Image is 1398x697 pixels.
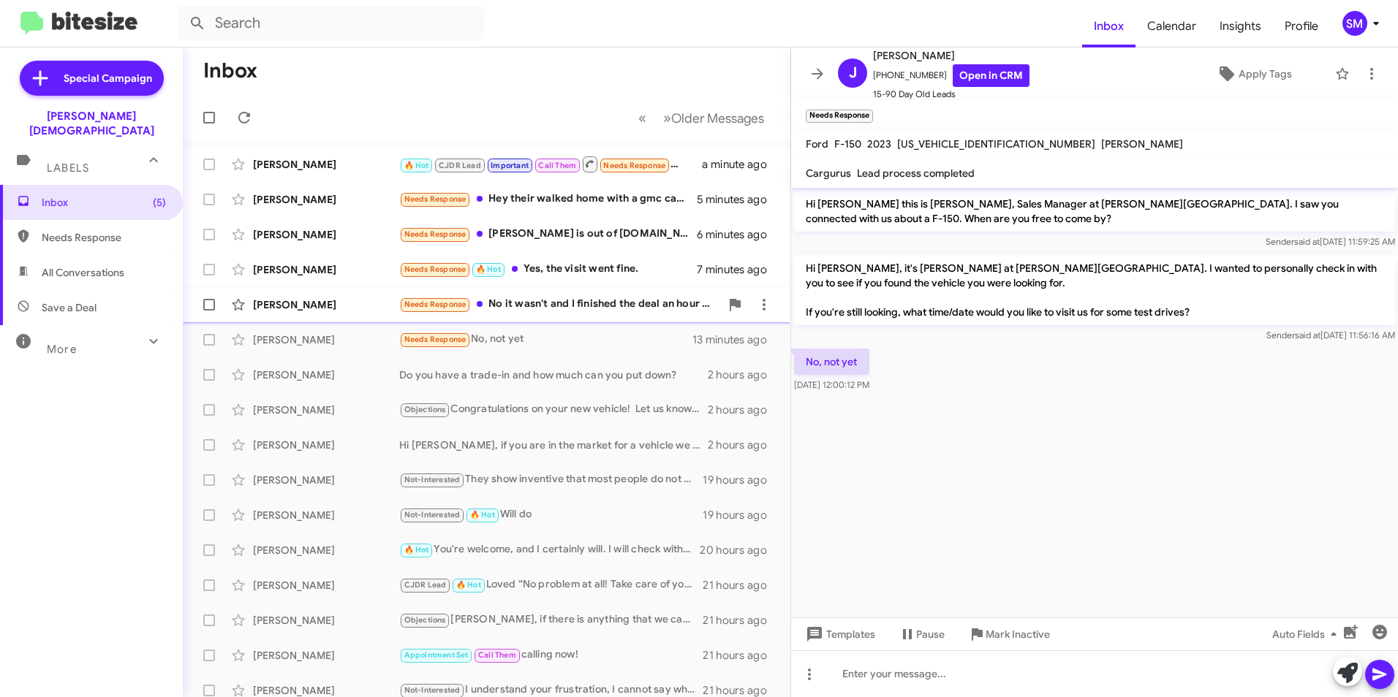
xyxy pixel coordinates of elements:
h1: Inbox [203,59,257,83]
span: Appointment Set [404,650,469,660]
span: 15-90 Day Old Leads [873,87,1029,102]
p: No, not yet [794,348,869,375]
span: More [47,343,77,356]
div: 19 hours ago [703,473,779,487]
div: [PERSON_NAME], if there is anything that we can assist you with, please let us know. [399,612,703,628]
div: 21 hours ago [703,613,779,628]
span: Sender [DATE] 11:59:25 AM [1266,236,1395,247]
div: Hi [PERSON_NAME], if you are in the market for a vehicle we are here and happy to help. Are you l... [399,438,708,452]
button: Templates [791,621,887,647]
div: [PERSON_NAME] [253,227,399,242]
span: Lead process completed [857,167,975,180]
span: Older Messages [671,110,764,126]
div: No, not yet [399,331,692,348]
span: 2023 [867,137,891,151]
div: [PERSON_NAME] [253,367,399,382]
p: Hi [PERSON_NAME], it's [PERSON_NAME] at [PERSON_NAME][GEOGRAPHIC_DATA]. I wanted to personally ch... [794,255,1395,325]
p: Hi [PERSON_NAME] this is [PERSON_NAME], Sales Manager at [PERSON_NAME][GEOGRAPHIC_DATA]. I saw yo... [794,191,1395,232]
div: 21 hours ago [703,648,779,663]
div: a minute ago [702,157,779,172]
span: Save a Deal [42,300,97,315]
div: [PERSON_NAME] [253,403,399,417]
span: Special Campaign [64,71,152,85]
button: Next [654,103,773,133]
div: 19 hours ago [703,508,779,522]
span: [PERSON_NAME] [873,47,1029,64]
span: Needs Response [404,229,466,239]
span: Pause [916,621,945,647]
div: They show inventive that most people do not qualify for, like military, loyalty and first responder. [399,471,703,488]
span: Needs Response [404,335,466,344]
div: 5 minutes ago [697,192,779,207]
div: [PERSON_NAME] [253,332,399,347]
span: Needs Response [404,194,466,204]
span: Labels [47,161,89,175]
span: CJDR Lead [439,161,481,170]
span: Not-Interested [404,685,461,695]
nav: Page navigation example [630,103,773,133]
div: calling now! [399,647,703,663]
div: 2 hours ago [708,438,779,452]
span: Call Them [478,650,516,660]
a: Calendar [1136,5,1208,47]
span: 🔥 Hot [404,161,429,170]
div: No it wasn't and I finished the deal an hour later at [GEOGRAPHIC_DATA] and jeep [399,296,720,313]
div: 2 hours ago [708,367,779,382]
span: Important [491,161,529,170]
div: [PERSON_NAME] [253,192,399,207]
span: Ford [806,137,828,151]
span: Needs Response [42,230,166,245]
input: Search [177,6,484,41]
span: Needs Response [404,300,466,309]
div: [PERSON_NAME] [253,297,399,312]
div: 6 minutes ago [697,227,779,242]
div: Will do [399,506,703,523]
div: Hey their walked home with a gmc canyon a few days ago from Buick [PERSON_NAME]! [399,191,697,207]
span: Profile [1273,5,1330,47]
div: 7 minutes ago [697,262,779,277]
a: Insights [1208,5,1273,47]
div: [PERSON_NAME] [253,578,399,593]
a: Special Campaign [20,61,164,96]
span: Inbox [42,195,166,210]
button: Auto Fields [1261,621,1354,647]
span: 🔥 Hot [456,580,481,590]
span: Needs Response [404,264,466,274]
span: 🔥 Hot [404,545,429,555]
span: Mark Inactive [986,621,1050,647]
span: » [663,109,671,127]
div: Loved “No problem at all! Take care of yourself first. Just let us know when you're ready, and we... [399,576,703,593]
div: Do you have a trade-in and how much can you put down? [399,367,708,382]
a: Open in CRM [953,64,1029,87]
a: Inbox [1082,5,1136,47]
span: said at [1294,236,1320,247]
div: The manager called about a gray rebel at 5% and I never asked about that truck at all [399,155,702,173]
button: Apply Tags [1179,61,1328,87]
div: [PERSON_NAME] is out of [DOMAIN_NAME]. Thank you [399,226,697,243]
div: [PERSON_NAME] [253,473,399,487]
span: « [638,109,646,127]
span: Sender [DATE] 11:56:16 AM [1266,330,1395,340]
div: 13 minutes ago [692,332,779,347]
span: [DATE] 12:00:12 PM [794,379,869,390]
span: All Conversations [42,265,124,280]
div: Congratulations on your new vehicle! Let us know if we can be of any assistance to you in the fut... [399,401,708,418]
div: [PERSON_NAME] [253,648,399,663]
span: Objections [404,405,446,414]
span: [PERSON_NAME] [1101,137,1183,151]
div: SM [1342,11,1367,36]
small: Needs Response [806,110,873,123]
span: said at [1295,330,1320,340]
div: 2 hours ago [708,403,779,417]
span: Call Them [538,161,576,170]
span: 🔥 Hot [470,510,495,519]
span: (5) [153,195,166,210]
span: [US_VEHICLE_IDENTIFICATION_NUMBER] [897,137,1095,151]
div: [PERSON_NAME] [253,543,399,557]
span: Not-Interested [404,510,461,519]
div: [PERSON_NAME] [253,613,399,628]
span: Auto Fields [1272,621,1342,647]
